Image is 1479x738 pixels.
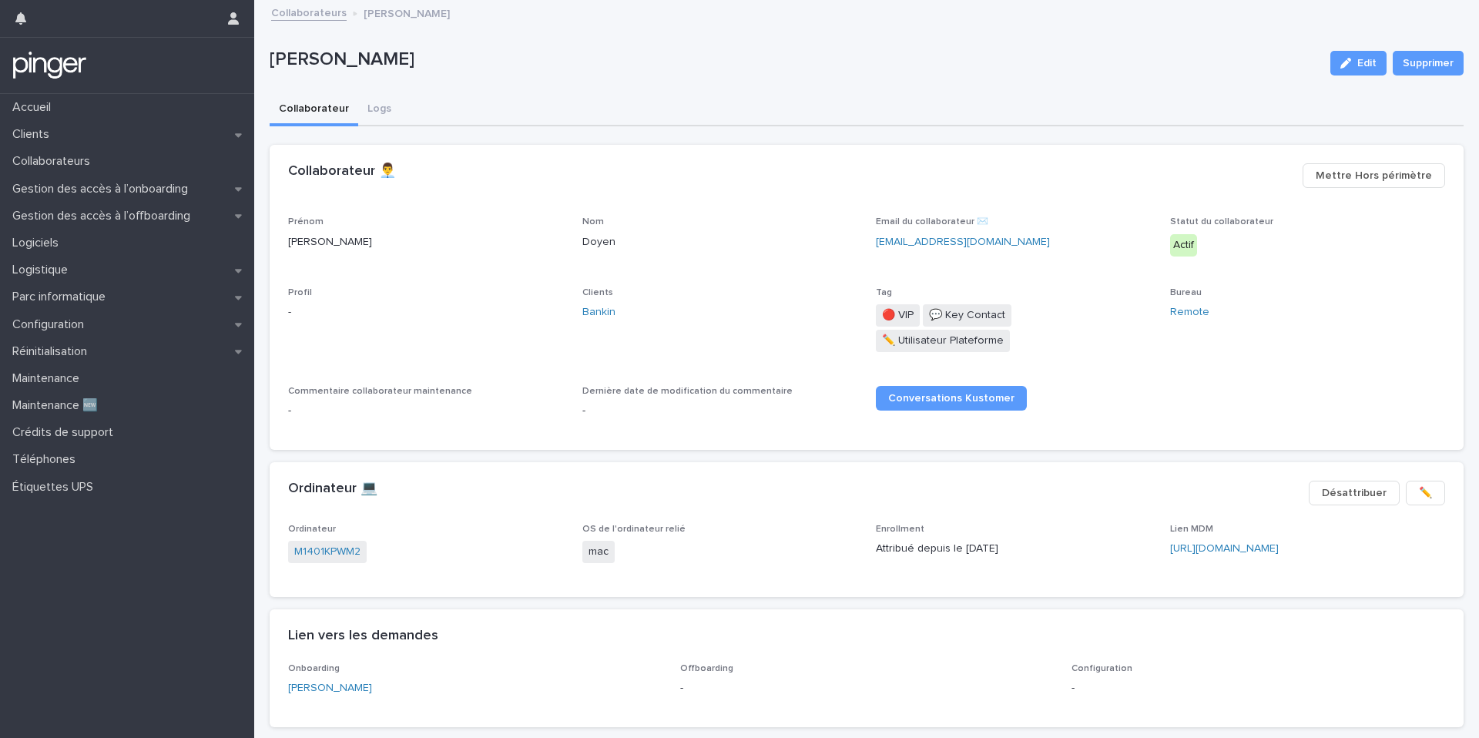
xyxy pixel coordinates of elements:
span: Profil [288,288,312,297]
span: Conversations Kustomer [888,393,1015,404]
p: Configuration [6,317,96,332]
p: Réinitialisation [6,344,99,359]
p: Crédits de support [6,425,126,440]
h2: Collaborateur 👨‍💼 [288,163,396,180]
h2: Ordinateur 💻 [288,481,377,498]
p: Collaborateurs [6,154,102,169]
p: [PERSON_NAME] [288,234,564,250]
span: Bureau [1170,288,1202,297]
p: - [582,403,858,419]
button: Supprimer [1393,51,1464,75]
a: [EMAIL_ADDRESS][DOMAIN_NAME] [876,236,1050,247]
span: ✏️ Utilisateur Plateforme [876,330,1010,352]
button: Mettre Hors périmètre [1303,163,1445,188]
span: Offboarding [680,664,733,673]
p: Téléphones [6,452,88,467]
p: Logiciels [6,236,71,250]
span: OS de l'ordinateur relié [582,525,686,534]
p: [PERSON_NAME] [364,4,450,21]
p: Accueil [6,100,63,115]
span: ✏️ [1419,485,1432,501]
a: [PERSON_NAME] [288,680,372,696]
img: mTgBEunGTSyRkCgitkcU [12,50,87,81]
span: Edit [1357,58,1377,69]
span: Nom [582,217,604,226]
a: M1401KPWM2 [294,544,361,560]
a: Conversations Kustomer [876,386,1027,411]
span: Lien MDM [1170,525,1213,534]
p: Maintenance [6,371,92,386]
p: Gestion des accès à l’onboarding [6,182,200,196]
p: Étiquettes UPS [6,480,106,495]
span: Prénom [288,217,324,226]
p: [PERSON_NAME] [270,49,1318,71]
a: Bankin [582,304,615,320]
span: mac [582,541,615,563]
p: - [288,304,564,320]
p: Clients [6,127,62,142]
p: Maintenance 🆕 [6,398,110,413]
span: Statut du collaborateur [1170,217,1273,226]
p: Gestion des accès à l’offboarding [6,209,203,223]
span: Désattribuer [1322,485,1387,501]
span: Clients [582,288,613,297]
span: Mettre Hors périmètre [1316,168,1432,183]
a: Remote [1170,304,1209,320]
p: - [1072,680,1445,696]
div: Actif [1170,234,1197,257]
p: - [680,680,1054,696]
button: Edit [1330,51,1387,75]
p: Doyen [582,234,858,250]
a: [URL][DOMAIN_NAME] [1170,543,1279,554]
span: Ordinateur [288,525,336,534]
button: ✏️ [1406,481,1445,505]
button: Désattribuer [1309,481,1400,505]
p: Attribué depuis le [DATE] [876,541,1152,557]
span: 🔴 VIP [876,304,920,327]
p: Logistique [6,263,80,277]
span: Dernière date de modification du commentaire [582,387,793,396]
span: Supprimer [1403,55,1454,71]
button: Collaborateur [270,94,358,126]
span: Commentaire collaborateur maintenance [288,387,472,396]
span: Enrollment [876,525,924,534]
p: Parc informatique [6,290,118,304]
span: Tag [876,288,892,297]
a: Collaborateurs [271,3,347,21]
span: Email du collaborateur ✉️ [876,217,988,226]
span: Onboarding [288,664,340,673]
button: Logs [358,94,401,126]
p: - [288,403,564,419]
h2: Lien vers les demandes [288,628,438,645]
span: 💬 Key Contact [923,304,1011,327]
span: Configuration [1072,664,1132,673]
